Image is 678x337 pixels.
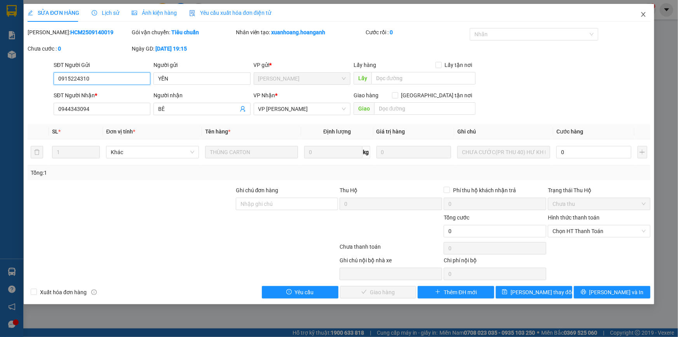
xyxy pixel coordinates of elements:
span: Xuất hóa đơn hàng [37,288,90,297]
span: Thêm ĐH mới [444,288,477,297]
span: picture [132,10,137,16]
div: Gói vận chuyển: [132,28,234,37]
span: Tên hàng [205,128,230,135]
span: Phí thu hộ khách nhận trả [450,186,519,195]
b: [DATE] 19:15 [155,46,187,52]
input: Dọc đường [374,102,476,115]
button: Close [633,4,654,26]
span: Lấy tận nơi [442,61,476,69]
b: 0 [58,46,61,52]
div: Ghi chú nội bộ nhà xe [340,256,442,268]
div: Người gửi [153,61,250,69]
span: kg [363,146,370,158]
input: Ghi Chú [457,146,550,158]
b: HCM2509140019 [70,29,113,35]
button: checkGiao hàng [340,286,417,298]
div: Nhân viên tạo: [236,28,364,37]
input: Dọc đường [371,72,476,84]
th: Ghi chú [454,124,553,139]
span: Chọn HT Thanh Toán [553,225,646,237]
button: save[PERSON_NAME] thay đổi [496,286,572,298]
span: Tổng cước [444,214,469,221]
span: Đơn vị tính [106,128,135,135]
div: VP gửi [254,61,350,69]
div: Chưa cước : [28,44,130,53]
span: SỬA ĐƠN HÀNG [28,10,79,16]
div: Chưa thanh toán [339,242,443,256]
span: close [640,11,647,18]
span: Giá trị hàng [376,128,405,135]
b: Tiêu chuẩn [171,29,199,35]
span: exclamation-circle [286,289,292,295]
span: SL [52,128,58,135]
button: printer[PERSON_NAME] và In [574,286,650,298]
span: [GEOGRAPHIC_DATA] tận nơi [398,91,476,100]
div: SĐT Người Gửi [54,61,150,69]
div: Ngày GD: [132,44,234,53]
label: Hình thức thanh toán [548,214,600,221]
span: Yêu cầu [295,288,314,297]
div: [PERSON_NAME]: [28,28,130,37]
button: delete [31,146,43,158]
b: 0 [390,29,393,35]
div: Tổng: 1 [31,168,262,177]
button: exclamation-circleYêu cầu [262,286,338,298]
span: Lấy [354,72,371,84]
span: user-add [240,106,246,112]
button: plusThêm ĐH mới [418,286,494,298]
img: icon [189,10,195,16]
span: Giao hàng [354,92,378,98]
span: edit [28,10,33,16]
span: Giao [354,102,374,115]
div: Trạng thái Thu Hộ [548,186,650,195]
div: Chi phí nội bộ [444,256,546,268]
input: Ghi chú đơn hàng [236,198,338,210]
span: Chưa thu [553,198,646,210]
span: Yêu cầu xuất hóa đơn điện tử [189,10,271,16]
span: [PERSON_NAME] thay đổi [511,288,573,297]
span: Lịch sử [92,10,119,16]
span: save [502,289,507,295]
span: Lấy hàng [354,62,376,68]
span: Cước hàng [556,128,583,135]
b: xuanhoang.hoanganh [272,29,326,35]
span: Định lượng [323,128,351,135]
span: VP Nhận [254,92,275,98]
label: Ghi chú đơn hàng [236,187,279,193]
div: Người nhận [153,91,250,100]
span: printer [581,289,586,295]
span: Hồ Chí Minh [258,73,346,84]
input: VD: Bàn, Ghế [205,146,298,158]
span: clock-circle [92,10,97,16]
span: plus [435,289,441,295]
span: Khác [111,146,194,158]
button: plus [638,146,647,158]
div: Cước rồi : [366,28,468,37]
span: info-circle [91,290,97,295]
span: VP Phan Rang [258,103,346,115]
span: Thu Hộ [340,187,357,193]
input: 0 [376,146,451,158]
span: Ảnh kiện hàng [132,10,177,16]
span: [PERSON_NAME] và In [589,288,644,297]
div: SĐT Người Nhận [54,91,150,100]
